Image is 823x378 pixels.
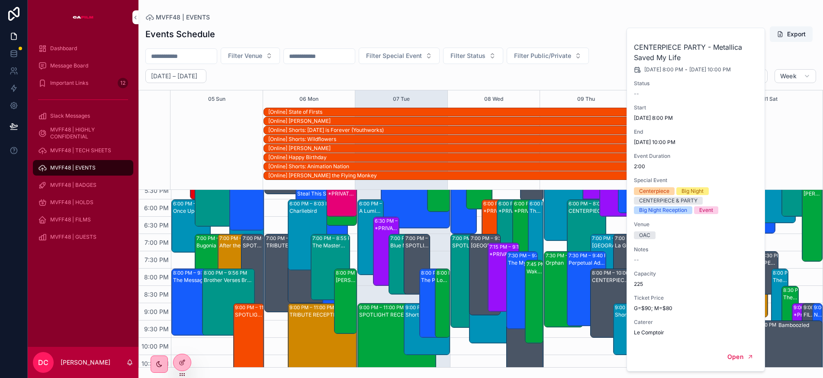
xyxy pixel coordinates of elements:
[634,305,759,312] span: G=$90; M=$80
[118,78,128,88] div: 12
[634,104,759,111] span: Start
[544,165,583,240] div: 5:00 PM – 7:12 PMYanuni
[569,208,605,215] div: CENTERPIECE: Metallica Saved My Life
[50,164,96,171] span: MVFF48 | EVENTS
[156,13,210,22] span: MVFF48 | EVENTS
[722,350,759,364] button: Open
[142,308,171,315] span: 9:00 PM
[359,304,406,311] div: 9:00 PM – 11:00 PM
[50,199,93,206] span: MVFF48 | HOLDS
[772,269,788,346] div: 8:00 PM – 10:15 PMThe Mysterious Gaze of the Flamingo
[288,200,327,270] div: 6:00 PM – 8:03 PMCharliebird
[50,234,96,240] span: MVFF48 | GUESTS
[792,304,809,372] div: 9:00 PM – 11:00 PM*Private* Big Night: [PERSON_NAME] Tribute
[375,218,420,224] div: 6:30 PM – 8:30 PM
[336,269,381,276] div: 8:00 PM – 9:53 PM
[528,200,543,268] div: 6:00 PM – 8:00 PMThe Plague
[634,281,759,288] span: 225
[289,200,335,207] div: 6:00 PM – 8:03 PM
[375,225,399,232] div: *PRIVATE* DONOR EVENT Everywhere Man: Life & Times of [PERSON_NAME] & Brother Verses Brother DONO...
[173,208,210,215] div: Once Upon a Time in [GEOGRAPHIC_DATA]
[437,277,450,284] div: Love+War
[614,304,636,355] div: 9:00 PM – 10:30 PMShorts: Nine to Five
[469,234,500,315] div: 7:00 PM – 9:21 PM[GEOGRAPHIC_DATA]
[527,268,543,275] div: Wake Up Dead Man
[172,269,223,335] div: 8:00 PM – 9:56 PMThe Message
[235,311,263,318] div: SPOTLIGHT RECEPTION: Nouvelle Vague with [PERSON_NAME]
[452,235,497,242] div: 7:00 PM – 9:43 PM
[33,143,133,158] a: MVFF48 | TECH SHEETS
[61,358,110,367] p: [PERSON_NAME]
[311,234,350,300] div: 7:00 PM – 8:55 PMThe Mastermind
[634,177,759,184] span: Special Event
[221,48,280,64] button: Select Button
[483,208,507,215] div: *PRIVATE* EDUCATION EVENT - KIDDO! ART MURAL ACTIVITY
[142,187,171,194] span: 5:30 PM
[804,311,818,318] div: FILMMAKER PARTY -Bay Area Mixer -80's
[634,256,639,263] span: --
[514,208,538,215] div: *PRIVATE DONOR EVENT* [PERSON_NAME]
[145,28,215,40] h1: Events Schedule
[421,269,469,276] div: 8:00 PM – 10:00 PM
[33,212,133,227] a: MVFF48 | FILMS
[451,165,476,234] div: 5:00 PM – 7:00 PMHappy Birthday
[634,221,759,228] span: Venue
[73,10,93,24] img: App logo
[639,197,698,205] div: CENTERPIECE & PARTY
[266,242,303,249] div: TRIBUTE: It was Just an Accident
[173,269,219,276] div: 8:00 PM – 9:56 PM
[773,269,820,276] div: 8:00 PM – 10:15 PM
[814,311,822,318] div: Noseeums
[497,200,523,268] div: 6:00 PM – 8:00 PM*PRIVATE* EDUCATION EVENT - KIDDO! DINNER
[802,183,822,261] div: 5:30 PM – 7:48 PM[PERSON_NAME]: I Like Me
[266,235,310,242] div: 7:00 PM – 9:16 PM
[682,187,704,195] div: Big Night
[689,66,731,73] span: [DATE] 10:00 PM
[139,360,171,367] span: 10:30 PM
[782,165,816,216] div: 5:00 PM – 6:30 PM*PRIVATE* SPONSOR PRE-SCREENING RECEPTION | MARIN MAGAZINE
[764,90,778,108] div: 11 Sat
[33,195,133,210] a: MVFF48 | HOLDS
[50,182,96,189] span: MVFF48 | BADGES
[204,277,254,284] div: Brother Verses Brother
[489,243,533,250] div: 7:15 PM – 9:15 PM
[489,251,518,258] div: *PRIVATE DONOR EVENT* Kiss of the Spiderwoman Private [PERSON_NAME]
[443,48,503,64] button: Select Button
[359,311,435,318] div: SPOTLIGHT RECEPTION: Train Dreams WITH [PERSON_NAME]
[514,200,559,207] div: 6:00 PM – 8:00 PM
[634,42,759,63] h2: CENTERPIECE PARTY - Metallica Saved My Life
[50,112,90,119] span: Slack Messages
[268,136,723,143] div: [Online] Shorts: Wildflowers
[359,200,403,207] div: 6:00 PM – 8:11 PM
[268,109,723,115] div: [Online] State of Firsts
[268,127,723,134] div: [Online] Shorts: [DATE] is Forever (Youthworks)
[289,304,336,311] div: 9:00 PM – 11:00 PM
[405,311,449,318] div: Shorts: Here You Come Again
[390,242,414,249] div: Blue Moon
[50,45,77,52] span: Dashboard
[435,269,450,337] div: 8:00 PM – 10:00 PMLove+War
[288,304,357,372] div: 9:00 PM – 11:00 PMTRIBUTE RECEPTION: It Was Just an Accident WITH [PERSON_NAME]
[615,304,662,311] div: 9:00 PM – 10:30 PM
[498,200,544,207] div: 6:00 PM – 8:00 PM
[172,200,210,252] div: 6:00 PM – 7:32 PMOnce Upon a Time in [GEOGRAPHIC_DATA]
[196,235,241,242] div: 7:00 PM – 9:25 PM
[727,353,743,361] span: Open
[592,277,629,284] div: CENTERPIECE PARTY - Metallica Saved My Life
[299,90,318,108] button: 06 Mon
[268,126,723,134] div: [Online] Shorts: Tomorrow is Forever (Youthworks)
[615,235,659,242] div: 7:00 PM – 9:18 PM
[514,51,571,60] span: Filter Public/Private
[567,252,606,326] div: 7:30 PM – 9:40 PMPerpetual Adolescent
[230,165,264,230] div: 5:00 PM – 6:54 PMThe Scout
[794,311,808,318] div: *Private* Big Night: [PERSON_NAME] Tribute
[268,118,723,125] div: [Online] [PERSON_NAME]
[699,206,713,214] div: Event
[484,90,503,108] button: 08 Wed
[33,75,133,91] a: Important Links12
[142,273,171,281] span: 8:00 PM
[488,243,519,311] div: 7:15 PM – 9:15 PM*PRIVATE DONOR EVENT* Kiss of the Spiderwoman Private [PERSON_NAME]
[241,234,264,312] div: 7:00 PM – 9:16 PMSPOTLIGHT: Nouvelle Vague
[268,172,723,179] div: [Online] [PERSON_NAME] the Flying Monkey
[634,270,759,277] span: Capacity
